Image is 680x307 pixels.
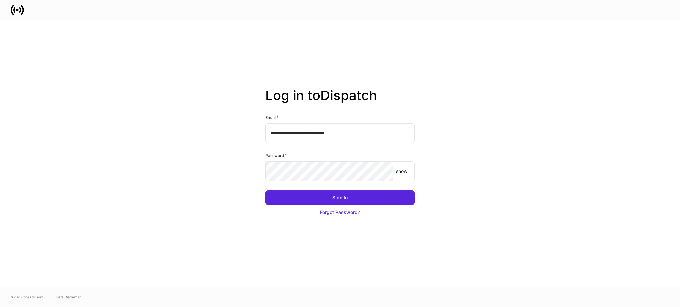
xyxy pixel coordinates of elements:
button: Forgot Password? [265,205,415,219]
a: Data Disclaimer [56,294,81,300]
span: © 2025 OneAdvisory [11,294,43,300]
div: Sign In [332,194,348,201]
h2: Log in to Dispatch [265,88,415,114]
button: Sign In [265,190,415,205]
h6: Password [265,152,287,159]
div: Forgot Password? [320,209,360,215]
p: show [396,168,407,175]
h6: Email [265,114,279,121]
